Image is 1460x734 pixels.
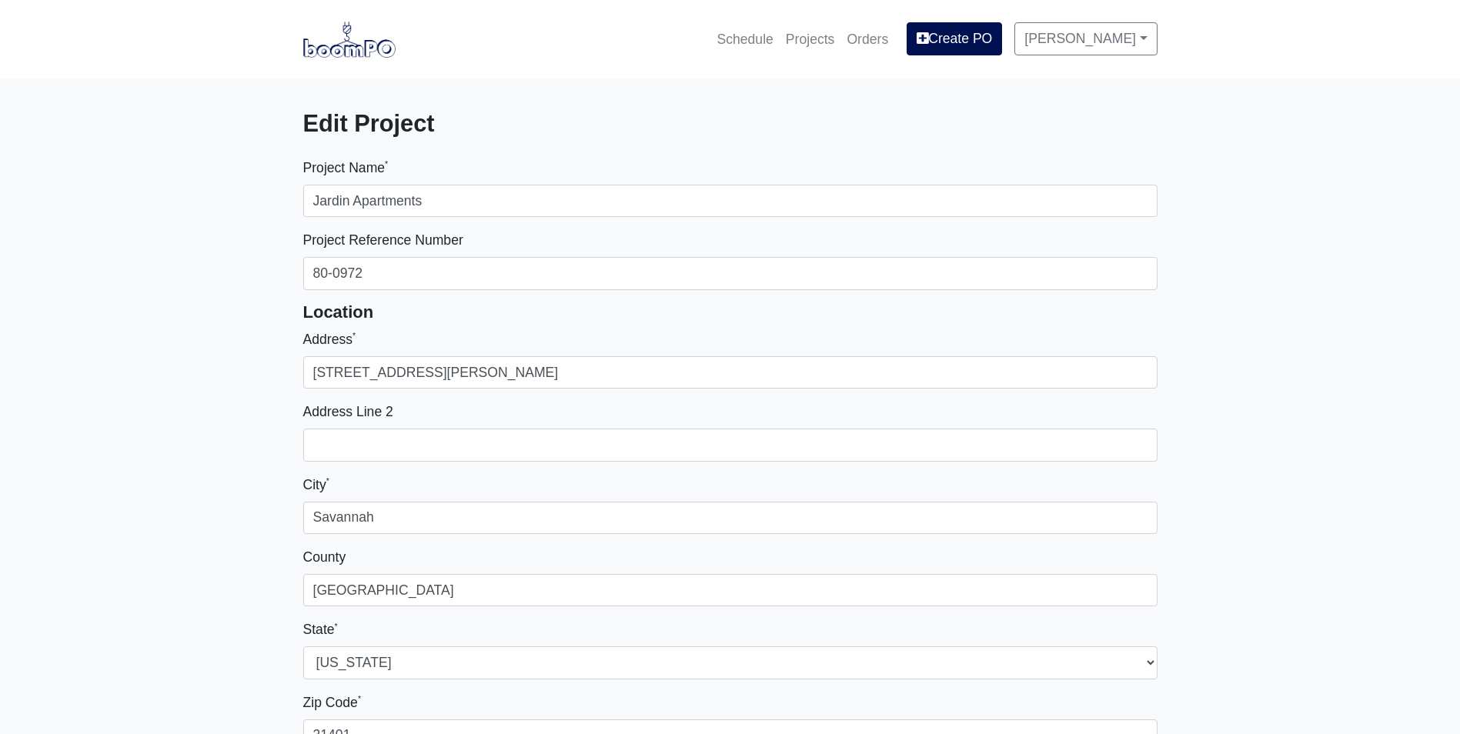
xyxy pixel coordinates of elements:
label: Project Name [303,157,389,178]
img: boomPO [303,22,396,57]
a: Create PO [907,22,1002,55]
h3: Edit Project [303,110,719,138]
a: Schedule [710,22,779,56]
label: City [303,474,329,495]
label: Address [303,329,356,350]
a: [PERSON_NAME] [1014,22,1157,55]
label: Zip Code [303,692,362,713]
label: Address Line 2 [303,401,393,422]
a: Orders [840,22,894,56]
label: County [303,546,346,568]
label: Project Reference Number [303,229,463,251]
a: Projects [780,22,841,56]
label: State [303,619,338,640]
h5: Location [303,302,1158,322]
